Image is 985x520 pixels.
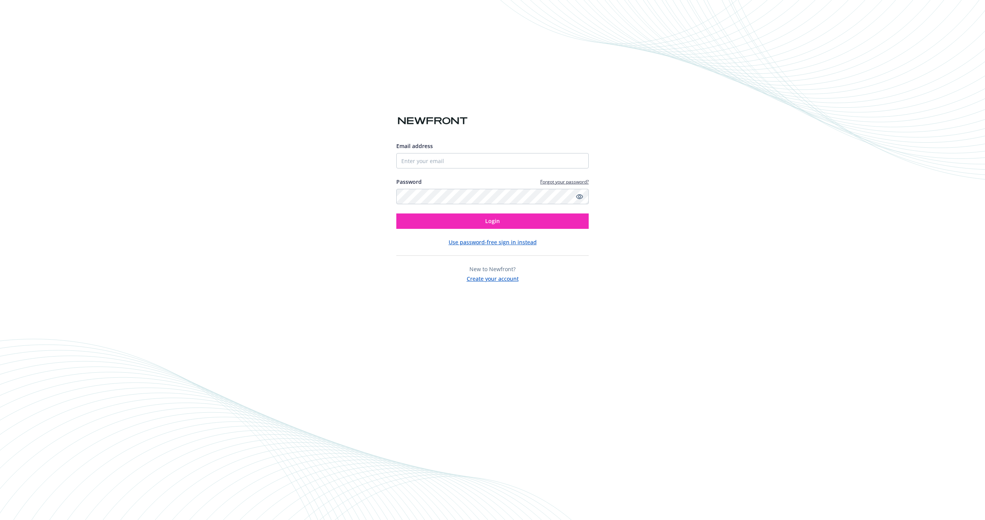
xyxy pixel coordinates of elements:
[575,192,584,201] a: Show password
[469,265,516,273] span: New to Newfront?
[449,238,537,246] button: Use password-free sign in instead
[540,178,589,185] a: Forgot your password?
[485,217,500,225] span: Login
[396,213,589,229] button: Login
[396,114,469,128] img: Newfront logo
[396,142,433,150] span: Email address
[396,178,422,186] label: Password
[396,189,589,204] input: Enter your password
[396,153,589,168] input: Enter your email
[467,273,519,283] button: Create your account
